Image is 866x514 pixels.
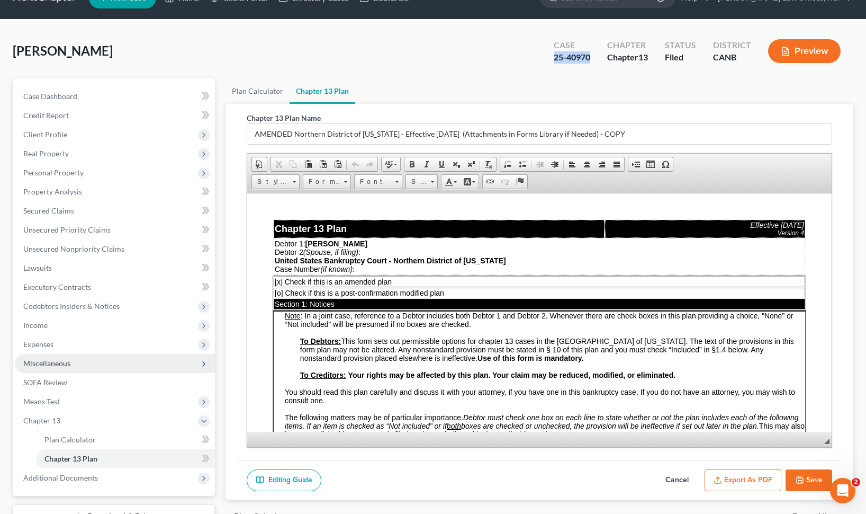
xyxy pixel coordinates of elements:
a: Justify [609,157,624,171]
span: Lawsuits [23,263,52,272]
a: Credit Report [15,106,215,125]
div: 25-40970 [554,51,590,64]
span: 13 [638,52,648,62]
span: Miscellaneous [23,359,70,368]
a: Table [643,157,658,171]
a: Undo [348,157,363,171]
div: Chapter [607,51,648,64]
span: Means Test [23,397,60,406]
div: Filed [665,51,696,64]
a: Anchor [512,175,527,189]
a: Font [354,174,402,189]
a: Bold [404,157,419,171]
iframe: Rich Text Editor, document-ckeditor [247,193,832,432]
a: SOFA Review [15,373,215,392]
span: Format [303,175,340,189]
a: Secured Claims [15,201,215,220]
button: Preview [768,39,841,63]
a: Unlink [498,175,512,189]
a: Property Analysis [15,182,215,201]
input: Enter name... [247,124,832,144]
span: SOFA Review [23,378,67,387]
a: Subscript [449,157,464,171]
a: Superscript [464,157,479,171]
div: Status [665,39,696,51]
span: [PERSON_NAME] [13,43,113,58]
a: Paste [301,157,315,171]
span: 2 [852,478,860,486]
a: Plan Calculator [36,430,215,449]
span: Case Dashboard [23,92,77,101]
span: Chapter 13 [23,416,60,425]
a: Link [483,175,498,189]
div: Case [554,39,590,51]
button: Save [786,469,832,492]
a: Cut [271,157,286,171]
a: Paste as plain text [315,157,330,171]
span: Personal Property [23,168,84,177]
a: Text Color [441,175,460,189]
a: Executory Contracts [15,278,215,297]
a: Plan Calculator [225,78,290,104]
a: Document Properties [252,157,267,171]
a: Case Dashboard [15,87,215,106]
a: Chapter 13 Plan [290,78,355,104]
span: Codebtors Insiders & Notices [23,302,120,311]
div: Chapter [607,39,648,51]
a: Align Left [565,157,580,171]
a: Italic [419,157,434,171]
a: Decrease Indent [533,157,547,171]
span: Property Analysis [23,187,82,196]
a: Paste from Word [330,157,345,171]
a: Lawsuits [15,259,215,278]
label: Chapter 13 Plan Name [247,112,321,123]
a: Chapter 13 Plan [36,449,215,468]
span: Client Profile [23,130,67,139]
a: Insert Page Break for Printing [628,157,643,171]
span: Resize [824,439,829,444]
span: Styles [252,175,289,189]
a: Spell Checker [382,157,400,171]
span: Executory Contracts [23,282,91,291]
a: Insert/Remove Bulleted List [515,157,530,171]
span: Font [355,175,392,189]
span: Credit Report [23,111,69,120]
u: both [200,228,214,237]
a: Unsecured Nonpriority Claims [15,240,215,259]
span: Expenses [23,340,53,349]
a: Align Right [594,157,609,171]
span: Additional Documents [23,473,98,482]
a: Center [580,157,594,171]
a: Styles [251,174,300,189]
a: Redo [363,157,377,171]
a: Remove Format [481,157,496,171]
a: Copy [286,157,301,171]
a: Background Color [460,175,479,189]
button: Cancel [654,469,700,492]
a: Editing Guide [247,469,321,492]
a: Increase Indent [547,157,562,171]
span: Unsecured Nonpriority Claims [23,244,124,253]
span: Plan Calculator [44,435,96,444]
span: Income [23,321,48,330]
a: Insert/Remove Numbered List [500,157,515,171]
div: District [713,39,751,51]
span: Size [406,175,427,189]
a: Underline [434,157,449,171]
